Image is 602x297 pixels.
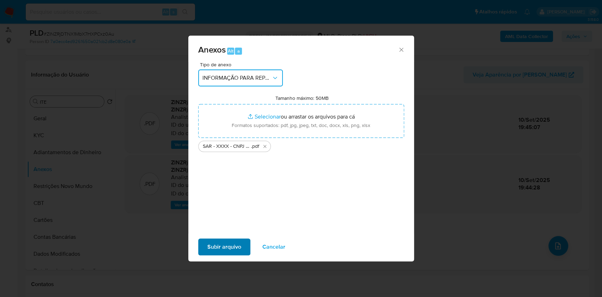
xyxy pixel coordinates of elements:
span: Cancelar [262,239,285,255]
span: Tipo de anexo [200,62,285,67]
span: Subir arquivo [207,239,241,255]
span: a [237,48,240,54]
span: Alt [228,48,233,54]
span: SAR - XXXX - CNPJ 51152956000140 - WANGQIONG QIU [203,143,251,150]
button: Cancelar [253,238,294,255]
button: Fechar [398,46,404,53]
button: INFORMAÇÃO PARA REPORTE - COAF [198,69,283,86]
span: INFORMAÇÃO PARA REPORTE - COAF [202,74,272,81]
button: Subir arquivo [198,238,250,255]
span: Anexos [198,43,226,56]
ul: Arquivos selecionados [198,138,404,152]
label: Tamanho máximo: 50MB [275,95,329,101]
span: .pdf [251,143,259,150]
button: Excluir SAR - XXXX - CNPJ 51152956000140 - WANGQIONG QIU.pdf [261,142,269,151]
